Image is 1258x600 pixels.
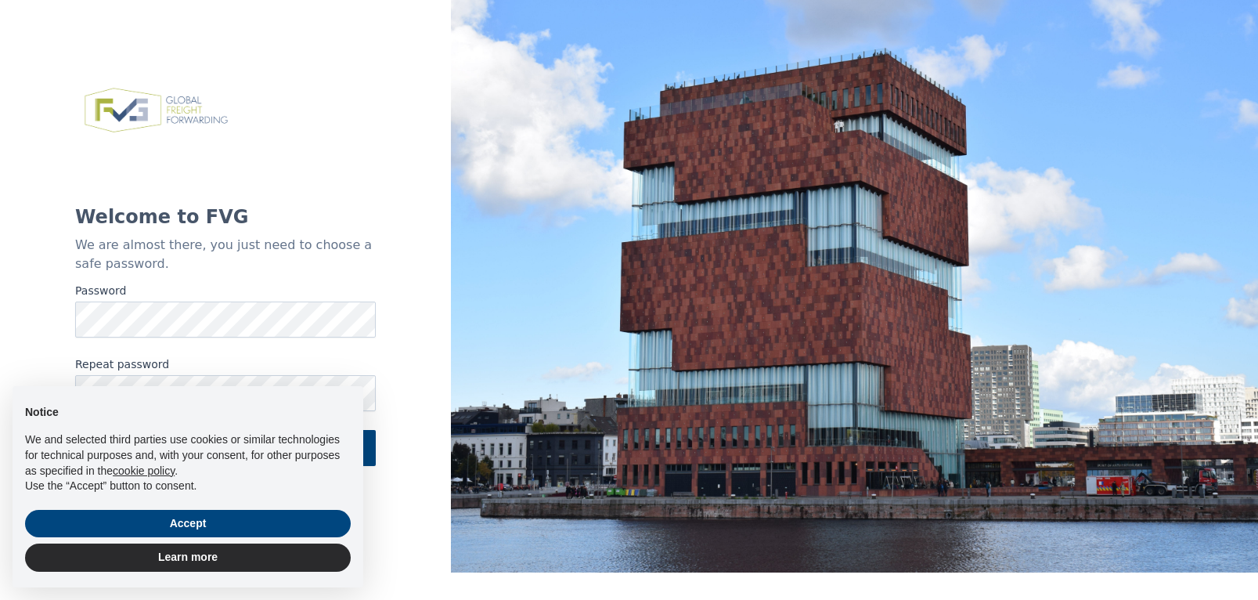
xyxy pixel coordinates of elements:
h2: Notice [25,405,351,421]
p: We are almost there, you just need to choose a safe password. [75,236,376,273]
a: cookie policy [113,464,175,477]
img: FVG - Global freight forwarding [75,79,237,142]
h1: Welcome to FVG [75,204,376,230]
p: Use the “Accept” button to consent. [25,479,351,494]
label: Password [75,283,376,298]
p: We and selected third parties use cookies or similar technologies for technical purposes and, wit... [25,432,351,479]
button: Learn more [25,544,351,572]
button: Accept [25,510,351,538]
label: Repeat password [75,356,376,372]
